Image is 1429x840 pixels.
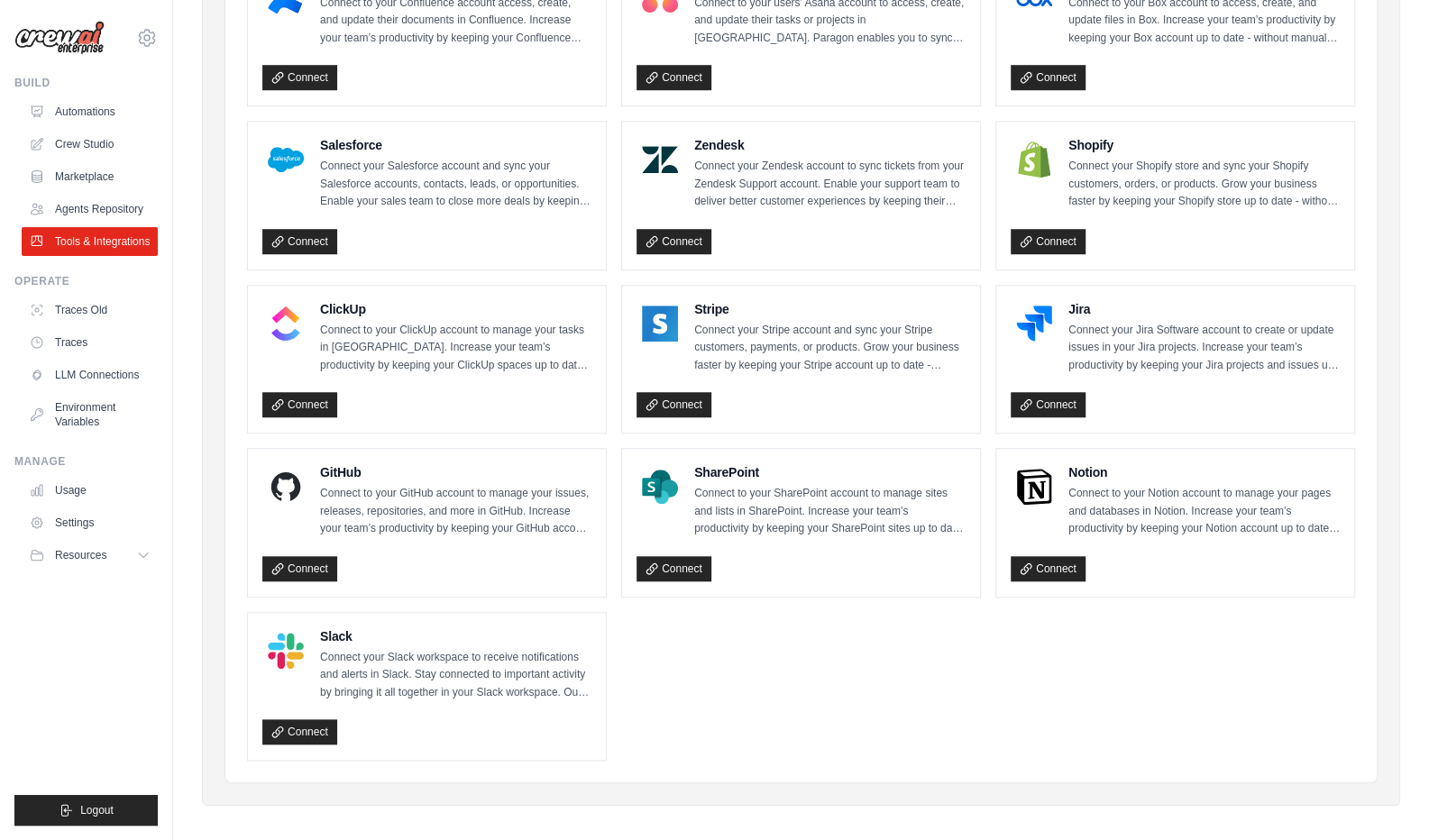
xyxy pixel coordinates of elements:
[22,476,158,505] a: Usage
[262,719,337,744] a: Connect
[1068,485,1340,538] p: Connect to your Notion account to manage your pages and databases in Notion. Increase your team’s...
[14,76,158,90] div: Build
[694,463,966,481] h4: SharePoint
[1068,300,1340,318] h4: Jira
[262,392,337,417] a: Connect
[22,541,158,570] button: Resources
[268,306,304,342] img: ClickUp Logo
[268,142,304,178] img: Salesforce Logo
[14,795,158,826] button: Logout
[22,393,158,436] a: Environment Variables
[22,227,158,256] a: Tools & Integrations
[694,300,966,318] h4: Stripe
[320,300,591,318] h4: ClickUp
[694,485,966,538] p: Connect to your SharePoint account to manage sites and lists in SharePoint. Increase your team’s ...
[1011,392,1085,417] a: Connect
[320,158,591,211] p: Connect your Salesforce account and sync your Salesforce accounts, contacts, leads, or opportunit...
[80,803,114,817] span: Logout
[1016,142,1052,178] img: Shopify Logo
[14,274,158,288] div: Operate
[1068,463,1340,481] h4: Notion
[1011,229,1085,254] a: Connect
[14,454,158,469] div: Manage
[1068,322,1340,375] p: Connect your Jira Software account to create or update issues in your Jira projects. Increase you...
[268,633,304,669] img: Slack Logo
[1016,469,1052,505] img: Notion Logo
[262,229,337,254] a: Connect
[22,195,158,224] a: Agents Repository
[637,65,711,90] a: Connect
[262,556,337,581] a: Connect
[22,508,158,537] a: Settings
[694,322,966,375] p: Connect your Stripe account and sync your Stripe customers, payments, or products. Grow your busi...
[320,463,591,481] h4: GitHub
[55,548,106,562] span: Resources
[694,158,966,211] p: Connect your Zendesk account to sync tickets from your Zendesk Support account. Enable your suppo...
[22,162,158,191] a: Marketplace
[1068,158,1340,211] p: Connect your Shopify store and sync your Shopify customers, orders, or products. Grow your busine...
[22,296,158,324] a: Traces Old
[1011,556,1085,581] a: Connect
[320,485,591,538] p: Connect to your GitHub account to manage your issues, releases, repositories, and more in GitHub....
[637,229,711,254] a: Connect
[637,556,711,581] a: Connect
[22,97,158,126] a: Automations
[320,322,591,375] p: Connect to your ClickUp account to manage your tasks in [GEOGRAPHIC_DATA]. Increase your team’s p...
[320,627,591,645] h4: Slack
[642,469,678,505] img: SharePoint Logo
[642,306,678,342] img: Stripe Logo
[1011,65,1085,90] a: Connect
[268,469,304,505] img: GitHub Logo
[642,142,678,178] img: Zendesk Logo
[637,392,711,417] a: Connect
[22,328,158,357] a: Traces
[694,136,966,154] h4: Zendesk
[1016,306,1052,342] img: Jira Logo
[14,21,105,55] img: Logo
[320,649,591,702] p: Connect your Slack workspace to receive notifications and alerts in Slack. Stay connected to impo...
[1068,136,1340,154] h4: Shopify
[320,136,591,154] h4: Salesforce
[22,361,158,389] a: LLM Connections
[22,130,158,159] a: Crew Studio
[262,65,337,90] a: Connect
